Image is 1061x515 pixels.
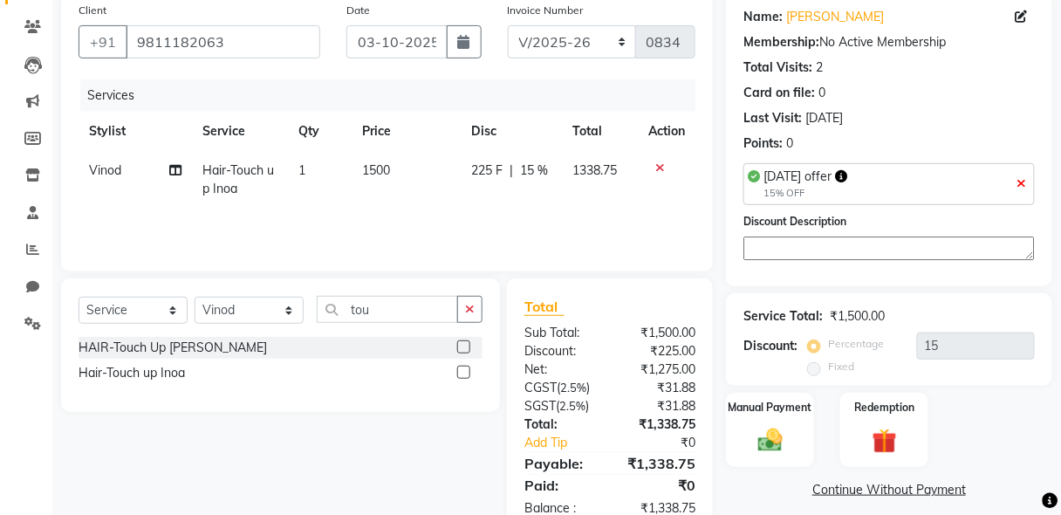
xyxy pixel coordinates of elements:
[743,8,783,26] div: Name:
[610,453,708,474] div: ₹1,338.75
[610,415,708,434] div: ₹1,338.75
[346,3,370,18] label: Date
[521,161,549,180] span: 15 %
[763,168,832,184] span: [DATE] offer
[80,79,708,112] div: Services
[511,453,610,474] div: Payable:
[743,214,846,230] label: Discount Description
[126,25,320,58] input: Search by Name/Mobile/Email/Code
[202,162,274,196] span: Hair-Touch up Inoa
[79,25,127,58] button: +91
[638,112,695,151] th: Action
[511,415,610,434] div: Total:
[192,112,288,151] th: Service
[79,112,192,151] th: Stylist
[511,434,626,452] a: Add Tip
[743,307,823,326] div: Service Total:
[610,324,708,342] div: ₹1,500.00
[508,3,584,18] label: Invoice Number
[626,434,708,452] div: ₹0
[743,109,802,127] div: Last Visit:
[352,112,462,151] th: Price
[79,339,267,357] div: HAIR-Touch Up [PERSON_NAME]
[79,3,106,18] label: Client
[511,360,610,379] div: Net:
[472,161,503,180] span: 225 F
[865,426,905,457] img: _gift.svg
[610,475,708,496] div: ₹0
[610,360,708,379] div: ₹1,275.00
[743,337,797,355] div: Discount:
[816,58,823,77] div: 2
[729,481,1049,499] a: Continue Without Payment
[743,134,783,153] div: Points:
[511,342,610,360] div: Discount:
[524,298,565,316] span: Total
[572,162,617,178] span: 1338.75
[524,380,557,395] span: CGST
[786,8,884,26] a: [PERSON_NAME]
[610,342,708,360] div: ₹225.00
[750,426,791,454] img: _cash.svg
[818,84,825,102] div: 0
[510,161,514,180] span: |
[854,400,914,415] label: Redemption
[562,112,638,151] th: Total
[462,112,563,151] th: Disc
[362,162,390,178] span: 1500
[743,84,815,102] div: Card on file:
[524,398,556,414] span: SGST
[763,186,847,201] div: 15% OFF
[743,58,812,77] div: Total Visits:
[79,364,185,382] div: Hair-Touch up Inoa
[805,109,843,127] div: [DATE]
[743,33,819,51] div: Membership:
[828,359,854,374] label: Fixed
[298,162,305,178] span: 1
[89,162,121,178] span: Vinod
[560,381,586,395] span: 2.5%
[511,379,610,397] div: ( )
[288,112,352,151] th: Qty
[511,475,610,496] div: Paid:
[511,324,610,342] div: Sub Total:
[610,397,708,415] div: ₹31.88
[729,400,812,415] label: Manual Payment
[743,33,1035,51] div: No Active Membership
[559,399,585,413] span: 2.5%
[511,397,610,415] div: ( )
[828,336,884,352] label: Percentage
[786,134,793,153] div: 0
[830,307,885,326] div: ₹1,500.00
[317,296,458,323] input: Search or Scan
[610,379,708,397] div: ₹31.88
